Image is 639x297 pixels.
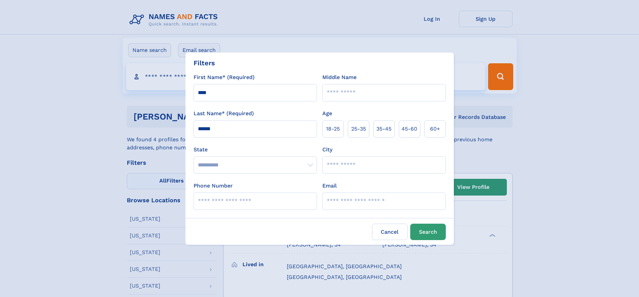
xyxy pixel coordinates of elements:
label: First Name* (Required) [194,73,255,81]
button: Search [410,224,446,240]
label: Age [322,109,332,118]
label: Middle Name [322,73,357,81]
label: Email [322,182,337,190]
span: 25‑35 [351,125,366,133]
label: Last Name* (Required) [194,109,254,118]
label: City [322,146,332,154]
label: Phone Number [194,182,233,190]
span: 35‑45 [376,125,391,133]
div: Filters [194,58,215,68]
span: 60+ [430,125,440,133]
label: State [194,146,317,154]
span: 18‑25 [326,125,340,133]
span: 45‑60 [402,125,417,133]
label: Cancel [372,224,408,240]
